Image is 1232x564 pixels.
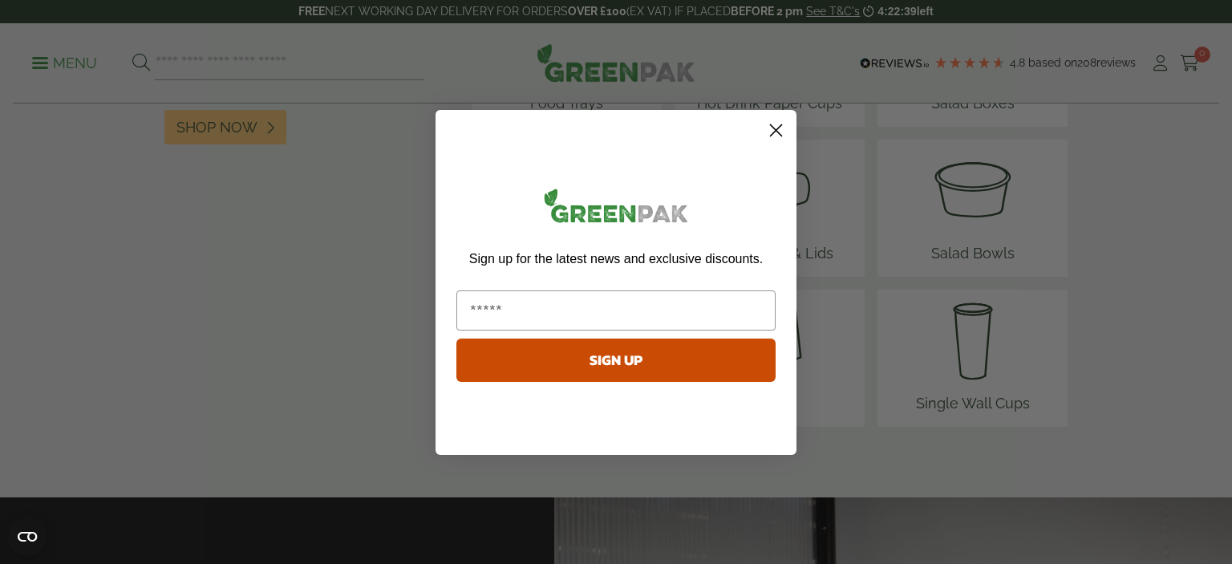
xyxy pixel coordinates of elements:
[456,182,776,236] img: greenpak_logo
[469,252,763,266] span: Sign up for the latest news and exclusive discounts.
[456,339,776,382] button: SIGN UP
[762,116,790,144] button: Close dialog
[8,517,47,556] button: Open CMP widget
[456,290,776,331] input: Email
